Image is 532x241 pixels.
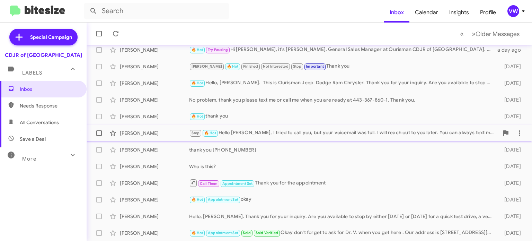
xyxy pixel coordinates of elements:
[120,146,189,153] div: [PERSON_NAME]
[496,113,526,120] div: [DATE]
[409,2,444,23] a: Calendar
[496,46,526,53] div: a day ago
[84,3,229,19] input: Search
[192,48,203,52] span: 🔥 Hot
[120,213,189,220] div: [PERSON_NAME]
[9,29,78,45] a: Special Campaign
[243,64,258,69] span: Finished
[189,229,496,237] div: Okay don't forget to ask for Dr. V. when you get here . Our address is [STREET_ADDRESS][US_STATE]...
[496,230,526,236] div: [DATE]
[227,64,239,69] span: 🔥 Hot
[456,27,524,41] nav: Page navigation example
[120,96,189,103] div: [PERSON_NAME]
[444,2,475,23] a: Insights
[502,5,524,17] button: vw
[20,136,46,143] span: Save a Deal
[189,179,496,187] div: Thank you for the appointment
[192,131,200,135] span: Stop
[189,196,496,204] div: okay
[120,230,189,236] div: [PERSON_NAME]
[496,63,526,70] div: [DATE]
[5,52,82,59] div: CDJR of [GEOGRAPHIC_DATA]
[507,5,519,17] div: vw
[293,64,301,69] span: Stop
[30,34,72,41] span: Special Campaign
[496,196,526,203] div: [DATE]
[22,70,42,76] span: Labels
[120,180,189,187] div: [PERSON_NAME]
[496,213,526,220] div: [DATE]
[120,130,189,137] div: [PERSON_NAME]
[208,231,238,235] span: Appointment Set
[468,27,524,41] button: Next
[306,64,324,69] span: Important
[192,197,203,202] span: 🔥 Hot
[472,29,476,38] span: »
[496,96,526,103] div: [DATE]
[189,46,496,54] div: Hi [PERSON_NAME], it's [PERSON_NAME], General Sales Manager at Ourisman CDJR of [GEOGRAPHIC_DATA]...
[189,112,496,120] div: thank you
[22,156,36,162] span: More
[120,163,189,170] div: [PERSON_NAME]
[208,197,238,202] span: Appointment Set
[189,213,496,220] div: Hello, [PERSON_NAME]. Thank you for your inquiry. Are you available to stop by either [DATE] or [...
[189,62,496,70] div: Thank you
[496,163,526,170] div: [DATE]
[475,2,502,23] a: Profile
[120,80,189,87] div: [PERSON_NAME]
[243,231,251,235] span: Sold
[204,131,216,135] span: 🔥 Hot
[496,80,526,87] div: [DATE]
[20,119,59,126] span: All Conversations
[476,30,520,38] span: Older Messages
[208,48,228,52] span: Try Pausing
[189,129,499,137] div: Hello [PERSON_NAME], I tried to call you, but your voicemail was full. I will reach out to you la...
[120,196,189,203] div: [PERSON_NAME]
[120,113,189,120] div: [PERSON_NAME]
[20,102,79,109] span: Needs Response
[189,96,496,103] div: No problem, thank you please text me or call me when you are ready at 443-367-860-1. Thank you.
[460,29,464,38] span: «
[189,79,496,87] div: Hello, [PERSON_NAME]. This is Ourisman Jeep Dodge Ram Chrysler. Thank you for your inquiry. Are y...
[189,163,496,170] div: Who is this?
[192,81,203,85] span: 🔥 Hot
[496,180,526,187] div: [DATE]
[192,231,203,235] span: 🔥 Hot
[20,86,79,93] span: Inbox
[120,63,189,70] div: [PERSON_NAME]
[192,64,222,69] span: [PERSON_NAME]
[263,64,289,69] span: Not Interested
[256,231,278,235] span: Sold Verified
[200,181,218,186] span: Call Them
[496,146,526,153] div: [DATE]
[192,114,203,119] span: 🔥 Hot
[384,2,409,23] a: Inbox
[120,46,189,53] div: [PERSON_NAME]
[456,27,468,41] button: Previous
[189,146,496,153] div: thank you [PHONE_NUMBER]
[222,181,253,186] span: Appointment Set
